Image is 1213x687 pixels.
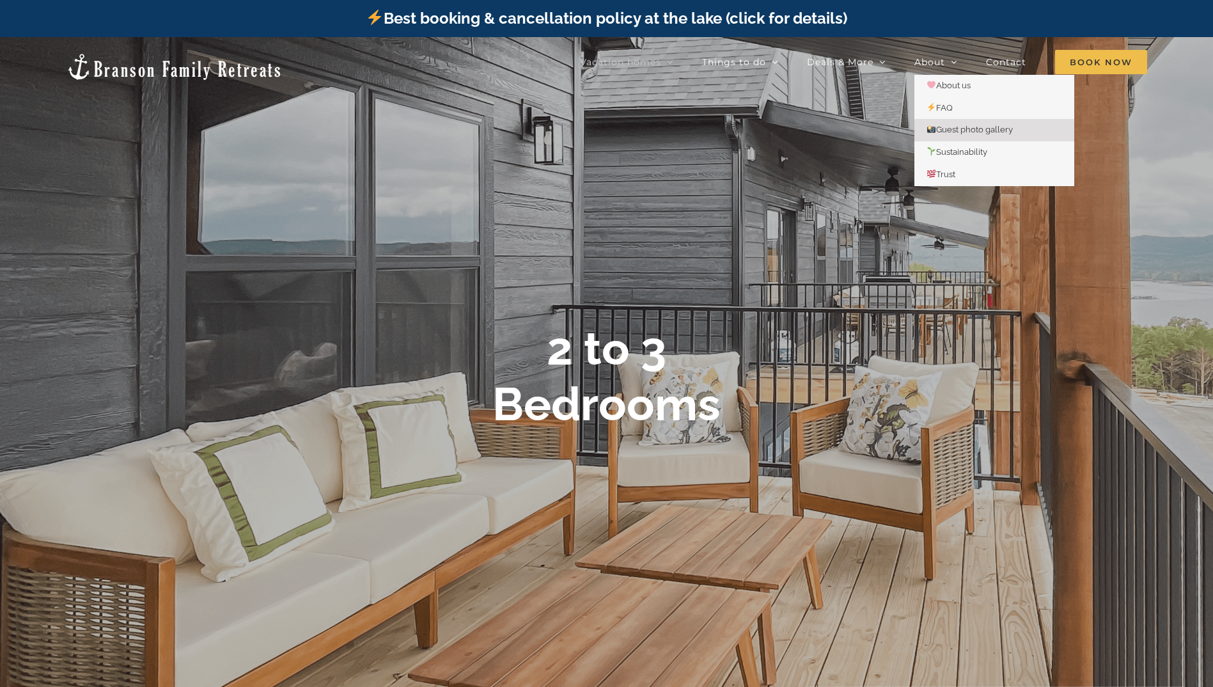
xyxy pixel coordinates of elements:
a: ⚡️FAQ [914,97,1074,120]
a: 🩷About us [914,75,1074,97]
a: Contact [986,49,1026,75]
span: About [914,58,945,67]
img: Branson Family Retreats Logo [66,52,283,81]
img: 🩷 [927,81,935,89]
span: Trust [927,170,956,179]
img: 📸 [927,125,935,134]
b: 2 to 3 Bedrooms [492,321,721,430]
a: Vacation homes [580,49,673,75]
span: Guest photo gallery [927,125,1013,134]
img: ⚡️ [367,10,382,25]
a: 💯Trust [914,164,1074,186]
a: 📸Guest photo gallery [914,119,1074,141]
a: 🌱Sustainability [914,141,1074,164]
span: Sustainability [927,147,988,157]
span: Deals & More [807,58,873,67]
span: Book Now [1055,50,1147,74]
span: FAQ [927,103,953,113]
img: ⚡️ [927,103,935,111]
a: About [914,49,957,75]
nav: Main Menu [580,49,1147,75]
span: About us [927,81,971,90]
span: Vacation homes [580,58,661,67]
a: Things to do [702,49,778,75]
a: Best booking & cancellation policy at the lake (click for details) [366,9,847,28]
a: Book Now [1055,49,1147,75]
span: Contact [986,58,1026,67]
img: 💯 [927,170,935,178]
a: Deals & More [807,49,886,75]
img: 🌱 [927,147,935,155]
span: Things to do [702,58,766,67]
